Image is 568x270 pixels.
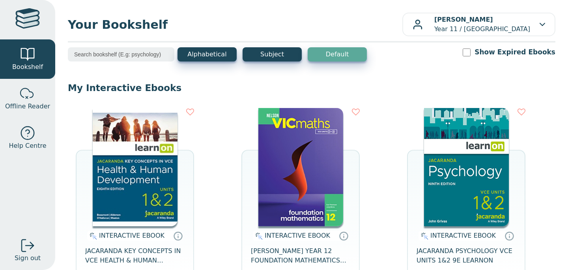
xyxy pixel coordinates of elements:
[68,82,555,94] p: My Interactive Ebooks
[243,47,302,61] button: Subject
[9,141,46,151] span: Help Centre
[424,108,509,226] img: 5dbb8fc4-eac2-4bdb-8cd5-a7394438c953.jpg
[434,16,493,23] b: [PERSON_NAME]
[430,232,496,239] span: INTERACTIVE EBOOK
[253,231,263,241] img: interactive.svg
[173,231,183,240] a: Interactive eBooks are accessed online via the publisher’s portal. They contain interactive resou...
[85,246,185,265] span: JACARANDA KEY CONCEPTS IN VCE HEALTH & HUMAN DEVELOPMENT UNITS 1&2 LEARNON EBOOK 8E
[308,47,367,61] button: Default
[12,62,43,72] span: Bookshelf
[251,246,350,265] span: [PERSON_NAME] YEAR 12 FOUNDATION MATHEMATICS STUDENT EBOOK
[5,102,50,111] span: Offline Reader
[434,15,530,34] p: Year 11 / [GEOGRAPHIC_DATA]
[504,231,514,240] a: Interactive eBooks are accessed online via the publisher’s portal. They contain interactive resou...
[15,253,41,263] span: Sign out
[93,108,177,226] img: db0c0c84-88f5-4982-b677-c50e1668d4a0.jpg
[339,231,348,240] a: Interactive eBooks are accessed online via the publisher’s portal. They contain interactive resou...
[68,47,174,61] input: Search bookshelf (E.g: psychology)
[177,47,237,61] button: Alphabetical
[99,232,164,239] span: INTERACTIVE EBOOK
[475,47,555,57] label: Show Expired Ebooks
[402,13,555,36] button: [PERSON_NAME]Year 11 / [GEOGRAPHIC_DATA]
[265,232,330,239] span: INTERACTIVE EBOOK
[68,16,402,34] span: Your Bookshelf
[417,246,516,265] span: JACARANDA PSYCHOLOGY VCE UNITS 1&2 9E LEARNON
[419,231,428,241] img: interactive.svg
[258,108,343,226] img: f0da0688-2a62-452b-ae7b-fb01b1c4fb80.jpg
[87,231,97,241] img: interactive.svg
